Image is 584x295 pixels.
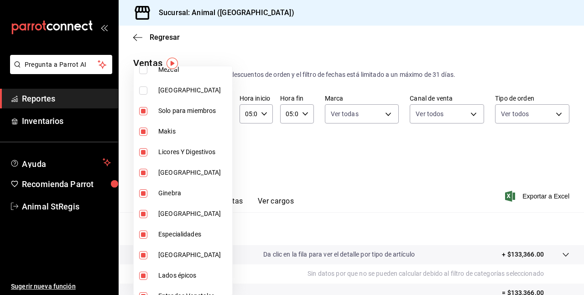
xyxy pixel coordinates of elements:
span: Solo para miembros [158,106,229,116]
img: Marcador de información sobre herramientas [167,58,178,69]
span: Lados épicos [158,271,229,280]
span: [GEOGRAPHIC_DATA] [158,250,229,260]
span: Especialidades [158,230,229,239]
span: Ginebra [158,188,229,198]
span: [GEOGRAPHIC_DATA] [158,86,229,95]
span: [GEOGRAPHIC_DATA] [158,209,229,219]
span: [GEOGRAPHIC_DATA] [158,168,229,177]
span: Licores Y Digestivos [158,147,229,157]
span: Makis [158,127,229,136]
span: Mezcal [158,65,229,75]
